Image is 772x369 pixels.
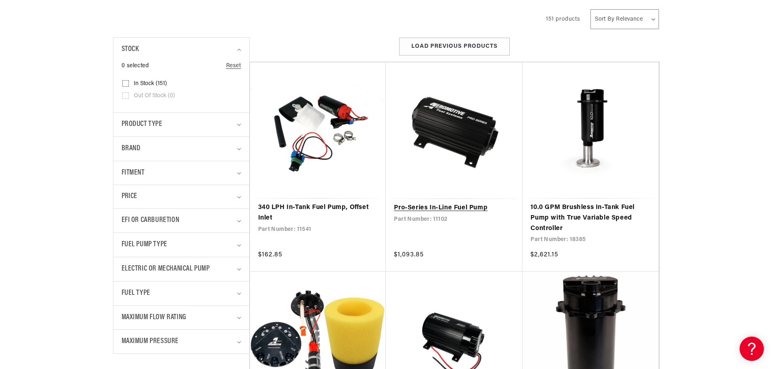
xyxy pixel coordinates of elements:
[122,239,167,251] span: Fuel Pump Type
[530,203,650,234] a: 10.0 GPM Brushless In-Tank Fuel Pump with True Variable Speed Controller
[394,203,514,213] a: Pro-Series In-Line Fuel Pump
[546,16,580,22] span: 151 products
[122,143,141,155] span: Brand
[122,312,186,324] span: Maximum Flow Rating
[134,92,175,100] span: Out of stock (0)
[122,257,241,281] summary: Electric or Mechanical Pump (0 selected)
[258,203,378,223] a: 340 LPH In-Tank Fuel Pump, Offset Inlet
[122,330,241,354] summary: Maximum Pressure (0 selected)
[226,62,241,70] a: Reset
[122,282,241,305] summary: Fuel Type (0 selected)
[122,215,180,226] span: EFI or Carburetion
[122,306,241,330] summary: Maximum Flow Rating (0 selected)
[122,119,163,130] span: Product type
[122,113,241,137] summary: Product type (0 selected)
[122,191,137,202] span: Price
[122,336,179,348] span: Maximum Pressure
[122,209,241,232] summary: EFI or Carburetion (0 selected)
[122,62,149,70] span: 0 selected
[122,137,241,161] summary: Brand (0 selected)
[122,263,210,275] span: Electric or Mechanical Pump
[122,161,241,185] summary: Fitment (0 selected)
[122,185,241,208] summary: Price
[122,288,150,299] span: Fuel Type
[134,80,167,87] span: In stock (151)
[122,44,139,55] span: Stock
[399,38,510,56] button: Load Previous Products
[122,167,145,179] span: Fitment
[122,38,241,62] summary: Stock (0 selected)
[122,233,241,257] summary: Fuel Pump Type (0 selected)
